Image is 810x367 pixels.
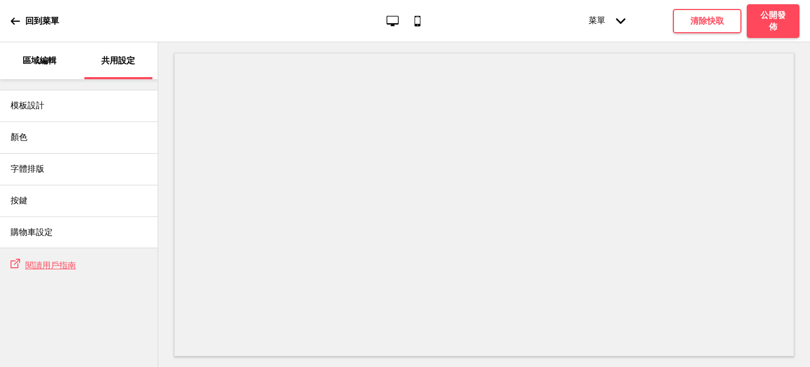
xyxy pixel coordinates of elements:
p: 區域編輯 [23,55,56,67]
h4: 按鍵 [11,195,27,206]
button: 公開發佈 [747,4,799,38]
span: 閱讀用戶指南 [25,260,76,270]
a: 回到菜單 [11,7,59,35]
p: 回到菜單 [25,15,59,27]
h4: 清除快取 [690,15,724,27]
h4: 字體排版 [11,163,44,175]
h4: 模板設計 [11,100,44,111]
h4: 購物車設定 [11,227,53,238]
p: 共用設定 [101,55,135,67]
a: 閱讀用戶指南 [20,260,76,270]
h4: 公開發佈 [757,10,789,33]
div: 菜單 [578,5,636,37]
h4: 顏色 [11,131,27,143]
button: 清除快取 [673,9,741,33]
